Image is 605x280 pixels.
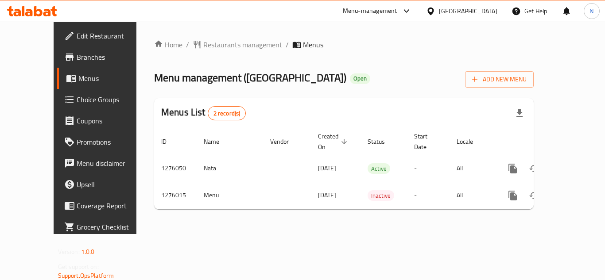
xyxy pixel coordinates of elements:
span: [DATE] [318,189,336,201]
div: Menu-management [343,6,397,16]
div: Active [368,163,390,174]
span: Add New Menu [472,74,527,85]
span: Menu disclaimer [77,158,147,169]
table: enhanced table [154,128,594,209]
span: 2 record(s) [208,109,246,118]
td: 1276015 [154,182,197,209]
a: Coupons [57,110,155,131]
td: - [407,155,450,182]
span: Restaurants management [203,39,282,50]
span: Coupons [77,115,147,126]
span: Menus [78,73,147,84]
button: Change Status [524,185,545,206]
span: Coverage Report [77,200,147,211]
span: ID [161,136,178,147]
span: Name [204,136,231,147]
span: Choice Groups [77,94,147,105]
a: Edit Restaurant [57,25,155,46]
span: Locale [457,136,485,147]
span: Get support on: [58,261,99,272]
a: Coverage Report [57,195,155,216]
a: Menu disclaimer [57,153,155,174]
button: Add New Menu [465,71,534,88]
div: Export file [509,103,530,124]
a: Branches [57,46,155,68]
span: Version: [58,246,80,257]
button: more [502,185,524,206]
td: All [450,182,495,209]
span: N [589,6,593,16]
span: [DATE] [318,162,336,174]
th: Actions [495,128,594,155]
span: Created On [318,131,350,152]
td: Nata [197,155,263,182]
span: Edit Restaurant [77,31,147,41]
span: Inactive [368,191,394,201]
span: Promotions [77,137,147,147]
span: Menu management ( [GEOGRAPHIC_DATA] ) [154,68,346,88]
span: Start Date [414,131,439,152]
span: Open [350,75,370,82]
a: Grocery Checklist [57,216,155,238]
span: Grocery Checklist [77,222,147,232]
span: Status [368,136,396,147]
button: more [502,158,524,179]
a: Menus [57,68,155,89]
td: All [450,155,495,182]
a: Restaurants management [193,39,282,50]
h2: Menus List [161,106,246,120]
div: Open [350,73,370,84]
td: Menu [197,182,263,209]
td: 1276050 [154,155,197,182]
li: / [286,39,289,50]
td: - [407,182,450,209]
div: [GEOGRAPHIC_DATA] [439,6,497,16]
a: Promotions [57,131,155,153]
span: Vendor [270,136,300,147]
span: Active [368,164,390,174]
button: Change Status [524,158,545,179]
span: Menus [303,39,323,50]
nav: breadcrumb [154,39,534,50]
div: Total records count [208,106,246,120]
span: Upsell [77,179,147,190]
li: / [186,39,189,50]
a: Choice Groups [57,89,155,110]
a: Home [154,39,182,50]
span: 1.0.0 [81,246,95,257]
a: Upsell [57,174,155,195]
span: Branches [77,52,147,62]
div: Inactive [368,190,394,201]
